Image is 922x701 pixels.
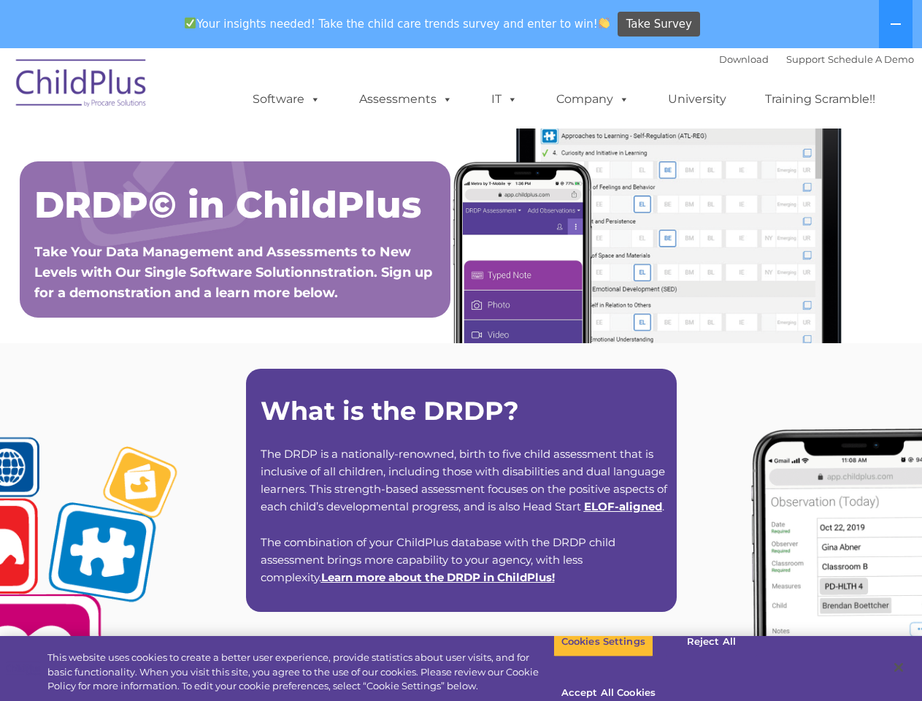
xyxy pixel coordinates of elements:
[584,499,662,513] a: ELOF-aligned
[750,85,890,114] a: Training Scramble!!
[618,12,700,37] a: Take Survey
[47,651,553,694] div: This website uses cookies to create a better user experience, provide statistics about user visit...
[261,535,615,584] span: The combination of your ChildPlus database with the DRDP child assessment brings more capability ...
[542,85,644,114] a: Company
[261,395,519,426] strong: What is the DRDP?
[34,183,421,227] span: DRDP© in ChildPlus
[321,570,552,584] a: Learn more about the DRDP in ChildPlus
[321,570,555,584] span: !
[345,85,467,114] a: Assessments
[719,53,769,65] a: Download
[553,627,653,657] button: Cookies Settings
[666,627,757,657] button: Reject All
[828,53,914,65] a: Schedule A Demo
[786,53,825,65] a: Support
[653,85,741,114] a: University
[719,53,914,65] font: |
[261,447,667,513] span: The DRDP is a nationally-renowned, birth to five child assessment that is inclusive of all childr...
[599,18,610,28] img: 👏
[34,244,432,301] span: Take Your Data Management and Assessments to New Levels with Our Single Software Solutionnstratio...
[238,85,335,114] a: Software
[179,9,616,38] span: Your insights needed! Take the child care trends survey and enter to win!
[9,49,155,122] img: ChildPlus by Procare Solutions
[626,12,692,37] span: Take Survey
[185,18,196,28] img: ✅
[477,85,532,114] a: IT
[883,651,915,683] button: Close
